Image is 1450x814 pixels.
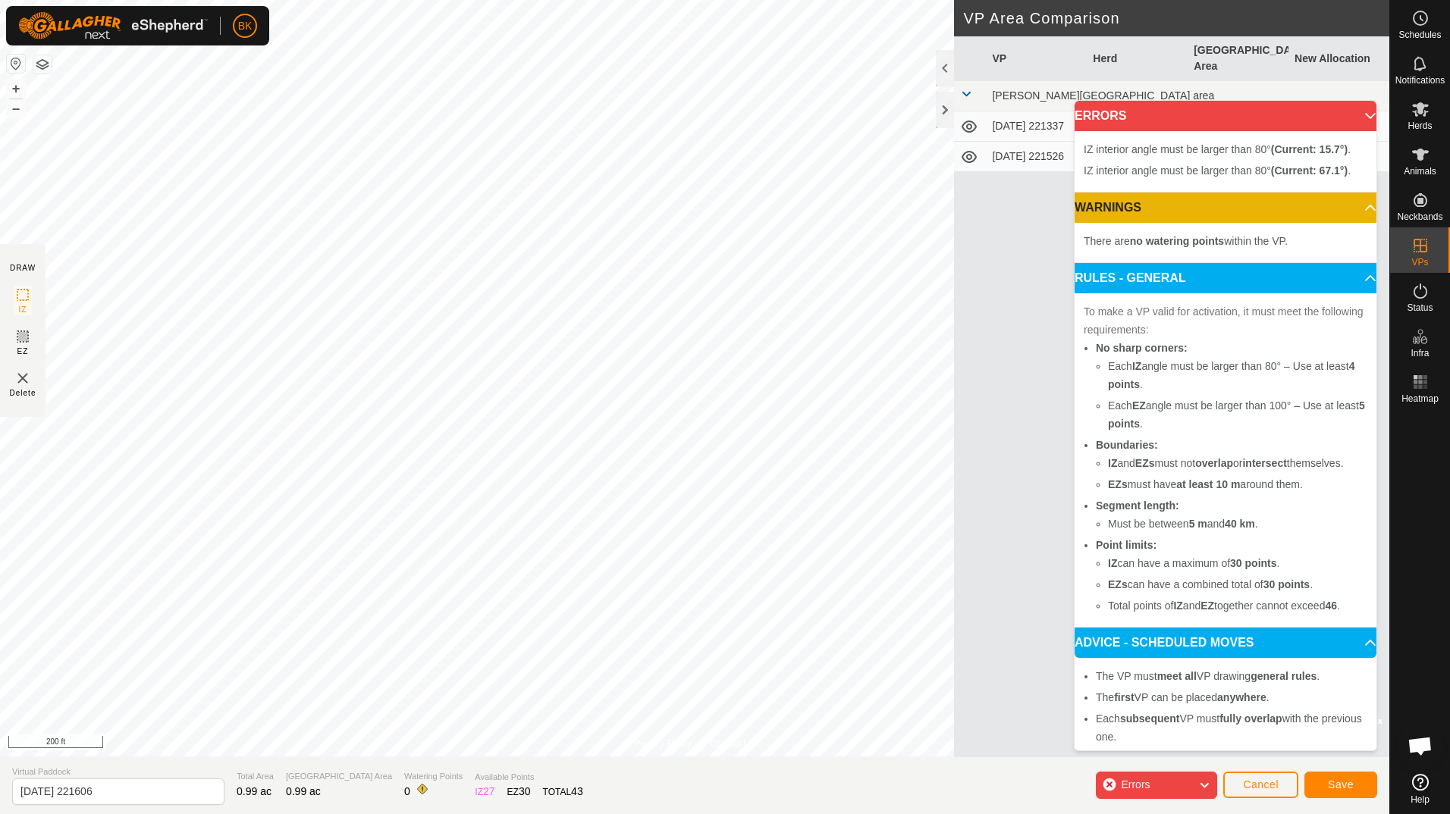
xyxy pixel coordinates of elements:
b: EZ [1200,600,1214,612]
div: DRAW [10,262,36,274]
span: To make a VP valid for activation, it must meet the following requirements: [1084,305,1364,336]
h2: VP Area Comparison [963,9,1389,27]
p-accordion-content: RULES - GENERAL [1075,293,1376,627]
span: Status [1407,303,1433,312]
span: WARNINGS [1075,202,1141,214]
b: intersect [1242,457,1286,469]
span: [PERSON_NAME][GEOGRAPHIC_DATA] area [992,89,1214,102]
span: Total Area [237,770,274,783]
b: IZ [1132,360,1141,372]
th: [GEOGRAPHIC_DATA] Area [1188,36,1288,81]
span: Heatmap [1401,394,1439,403]
li: must have around them. [1108,475,1367,493]
span: Available Points [475,771,582,784]
li: and must not or themselves. [1108,454,1367,472]
b: 4 points [1108,360,1355,390]
b: 30 points [1263,578,1310,590]
li: scheduled moves must be in the . [1096,749,1367,767]
td: [DATE] 221337 [986,111,1087,142]
p-accordion-content: WARNINGS [1075,223,1376,262]
span: IZ interior angle must be larger than 80° . [1084,143,1351,155]
p-accordion-header: ERRORS [1075,101,1376,131]
div: TOTAL [543,784,583,800]
span: Infra [1411,349,1429,358]
p-accordion-header: WARNINGS [1075,193,1376,223]
span: Watering Points [404,770,463,783]
span: [GEOGRAPHIC_DATA] Area [286,770,392,783]
b: 5 points [1108,399,1365,430]
a: Open chat [1398,723,1443,769]
span: ADVICE - SCHEDULED MOVES [1075,637,1254,649]
div: EZ [507,784,531,800]
li: can have a combined total of . [1108,575,1367,593]
span: 30 [519,785,531,797]
span: RULES - GENERAL [1075,272,1186,284]
span: 0.99 ac [237,785,271,797]
th: Herd [1087,36,1188,81]
b: Segment length: [1096,499,1179,512]
b: IZ [1108,457,1117,469]
li: can have a maximum of . [1108,554,1367,572]
b: IZ [1108,557,1117,569]
span: Help [1411,795,1430,804]
li: Total points of and together cannot exceed . [1108,596,1367,615]
span: Schedules [1398,30,1441,39]
th: VP [986,36,1087,81]
span: BK [238,18,253,34]
b: IZ [1173,600,1182,612]
span: Save [1328,778,1354,791]
a: Help [1390,768,1450,810]
b: 30 points [1230,557,1276,569]
span: Herds [1408,121,1432,130]
b: EZ [1132,399,1146,412]
b: Boundaries: [1096,439,1158,451]
span: Virtual Paddock [12,765,224,778]
span: There are within the VP. [1084,235,1288,247]
span: EZ [17,346,29,357]
span: Errors [1121,778,1150,791]
span: ERRORS [1075,110,1126,122]
p-accordion-content: ERRORS [1075,131,1376,192]
a: Privacy Policy [635,737,692,750]
b: (Current: 15.7°) [1271,143,1348,155]
b: EZs [1135,457,1155,469]
b: (Current: 67.1°) [1271,164,1348,177]
b: overlap [1195,457,1233,469]
b: 5 m [1189,518,1207,530]
b: general rules [1251,670,1317,682]
button: – [7,99,25,117]
span: Cancel [1243,778,1279,791]
span: Delete [10,387,36,399]
b: subsequent [1120,712,1180,725]
b: at least 10 m [1176,478,1240,490]
b: anywhere [1217,691,1266,703]
button: Save [1304,772,1377,798]
img: Gallagher Logo [18,12,208,39]
b: No sharp corners: [1096,342,1188,354]
li: Each angle must be larger than 100° – Use at least . [1108,396,1367,433]
span: IZ [19,304,27,315]
b: 40 km [1225,518,1255,530]
b: meet all [1157,670,1197,682]
span: VPs [1411,258,1428,267]
li: The VP can be placed . [1096,688,1367,706]
b: 46 [1325,600,1337,612]
b: first [1114,691,1134,703]
img: VP [14,369,32,387]
span: 0.99 ac [286,785,321,797]
b: fully overlap [1219,712,1282,725]
button: Reset Map [7,55,25,73]
li: Each VP must with the previous one. [1096,709,1367,746]
span: Neckbands [1397,212,1442,221]
button: + [7,80,25,98]
a: Contact Us [710,737,755,750]
b: EZs [1108,478,1128,490]
span: IZ interior angle must be larger than 80° . [1084,164,1351,177]
li: Must be between and . [1108,515,1367,533]
button: Map Layers [33,55,52,74]
p-accordion-header: ADVICE - SCHEDULED MOVES [1075,628,1376,658]
div: IZ [475,784,494,800]
li: The VP must VP drawing . [1096,667,1367,685]
b: Point limits: [1096,539,1157,551]
span: 0 [404,785,410,797]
